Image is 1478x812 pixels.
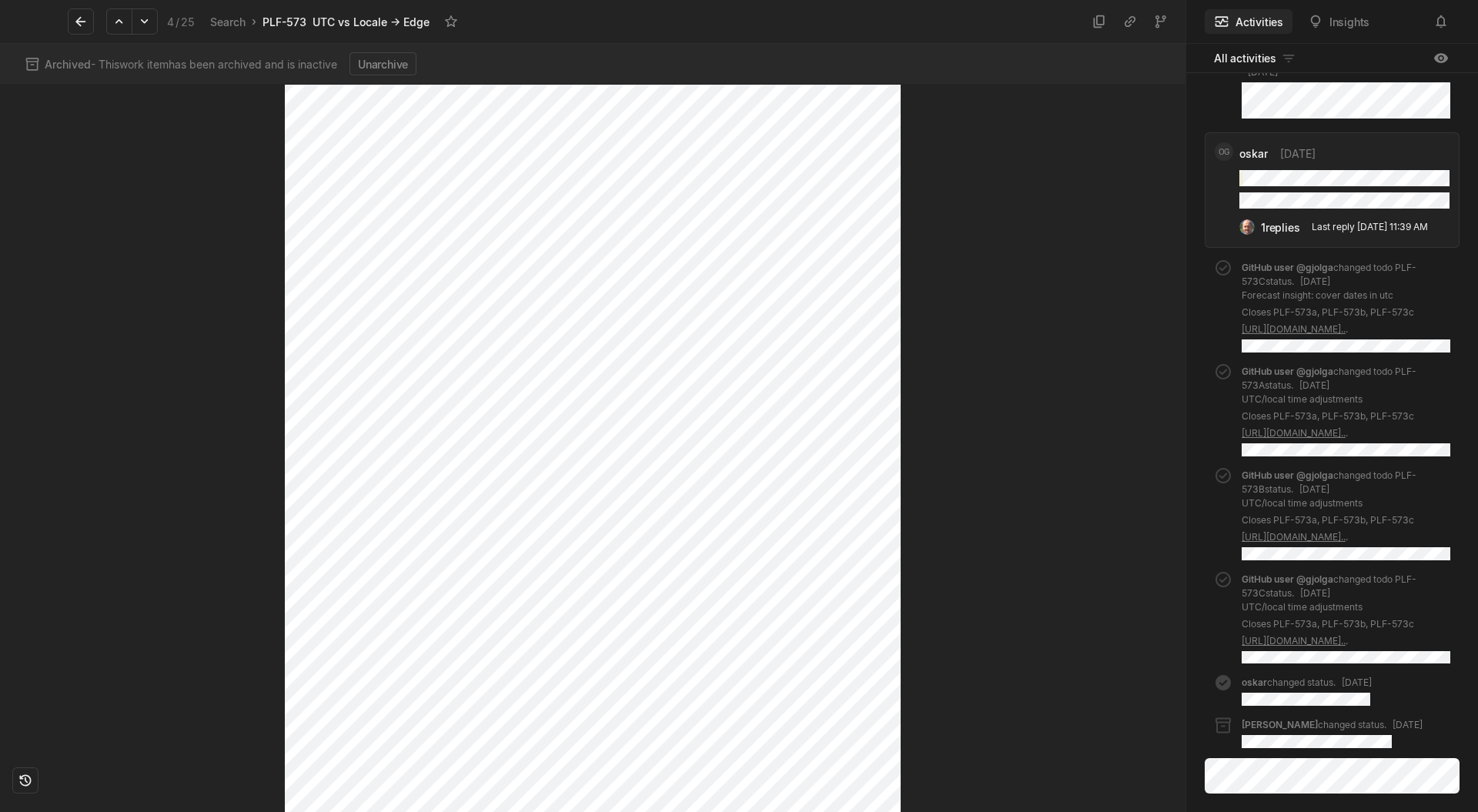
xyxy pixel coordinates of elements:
a: [URL][DOMAIN_NAME].. [1242,635,1346,647]
a: [URL][DOMAIN_NAME].. [1242,427,1346,439]
p: . [1242,426,1450,440]
span: [DATE] [1280,145,1316,162]
div: UTC vs Locale -> Edge [313,14,430,30]
p: UTC/local time adjustments [1242,496,1450,510]
button: Unarchive [349,52,416,75]
div: added a pull request . [1242,52,1450,119]
span: [DATE] [1393,719,1423,730]
div: PLF-573 [262,14,306,30]
div: 4 25 [167,14,195,30]
span: [DATE] [1342,677,1372,688]
span: [DATE] [1299,379,1329,391]
span: oskar [1239,145,1268,162]
span: / [176,15,179,28]
p: . [1242,634,1450,648]
span: GitHub user @gjolga [1242,366,1333,377]
div: 1 replies [1261,219,1299,236]
span: [DATE] [1299,483,1329,495]
div: › [252,14,256,29]
a: [URL][DOMAIN_NAME].. [1242,323,1346,335]
div: changed todo PLF-573A status. [1242,365,1450,456]
span: oskar [1242,677,1267,688]
span: Archived [45,58,91,71]
p: UTC/local time adjustments [1242,600,1450,614]
img: profile.jpeg [1239,219,1255,235]
span: GitHub user @gjolga [1242,262,1333,273]
p: Closes PLF-573a, PLF-573b, PLF-573c [1242,513,1450,527]
span: [DATE] [1300,587,1330,599]
p: Closes PLF-573a, PLF-573b, PLF-573c [1242,306,1450,319]
div: changed todo PLF-573C status. [1242,261,1450,353]
div: changed status . [1242,676,1372,706]
button: All activities [1205,46,1306,71]
p: Closes PLF-573a, PLF-573b, PLF-573c [1242,409,1450,423]
span: [DATE] [1300,276,1330,287]
p: Forecast insight: cover dates in utc [1242,289,1450,302]
span: OG [1219,142,1229,161]
p: Closes PLF-573a, PLF-573b, PLF-573c [1242,617,1450,631]
button: Insights [1299,9,1379,34]
span: GitHub user @gjolga [1242,469,1333,481]
div: changed todo PLF-573C status. [1242,573,1450,664]
p: . [1242,322,1450,336]
button: Activities [1205,9,1292,34]
a: Search [207,12,249,32]
a: [URL][DOMAIN_NAME].. [1242,531,1346,543]
span: All activities [1214,50,1276,66]
div: changed status . [1242,718,1423,748]
span: GitHub user @gjolga [1242,573,1333,585]
p: UTC/local time adjustments [1242,393,1450,406]
span: - This work item has been archived and is inactive [45,56,337,72]
span: [PERSON_NAME] [1242,719,1318,730]
div: Last reply [DATE] 11:39 AM [1312,220,1428,234]
div: changed todo PLF-573B status. [1242,469,1450,560]
p: . [1242,530,1450,544]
